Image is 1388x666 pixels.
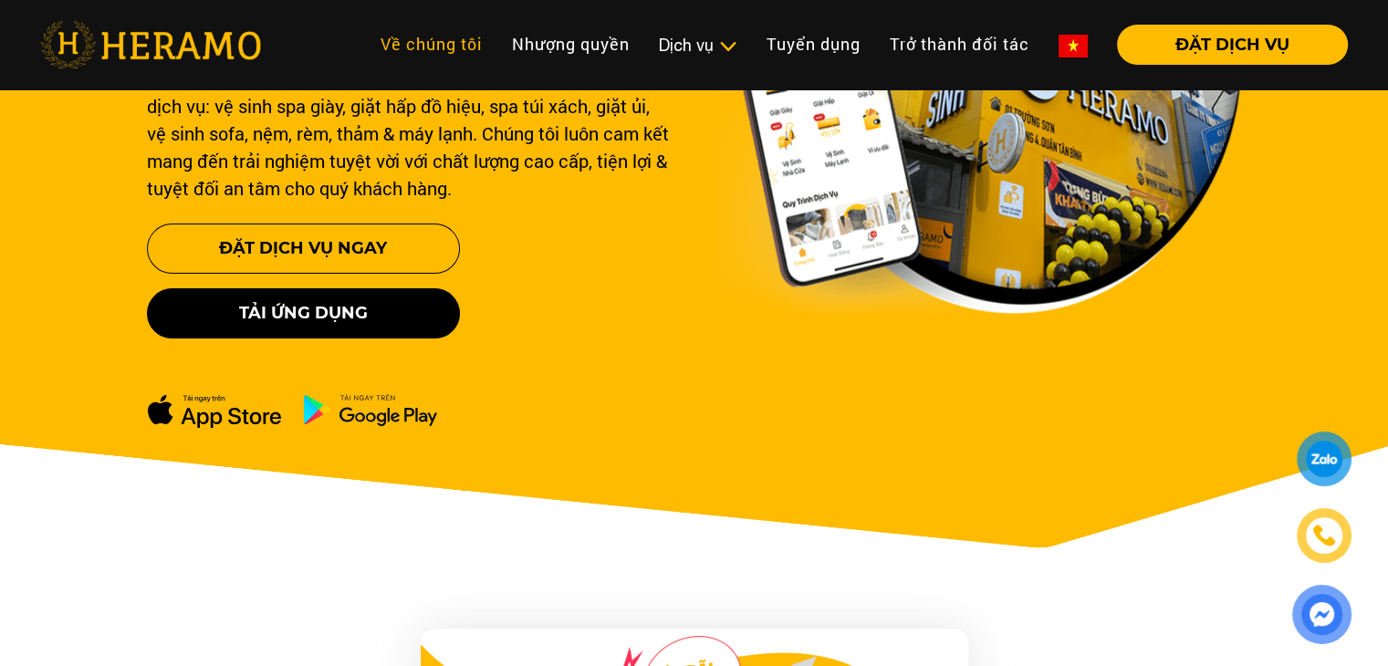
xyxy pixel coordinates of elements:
[875,25,1044,64] a: Trở thành đối tác
[659,33,737,57] div: Dịch vụ
[40,21,261,68] img: heramo-logo.png
[497,25,644,64] a: Nhượng quyền
[1059,35,1088,57] img: vn-flag.png
[1117,25,1348,65] button: ĐẶT DỊCH VỤ
[1299,511,1349,560] a: phone-icon
[147,288,460,338] button: Tải ứng dụng
[366,25,497,64] a: Về chúng tôi
[1314,526,1335,546] img: phone-icon
[718,37,737,56] img: subToggleIcon
[147,224,460,274] button: Đặt Dịch Vụ Ngay
[147,393,282,429] img: apple-dowload
[752,25,875,64] a: Tuyển dụng
[303,393,438,426] img: ch-dowload
[1102,36,1348,53] a: ĐẶT DỊCH VỤ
